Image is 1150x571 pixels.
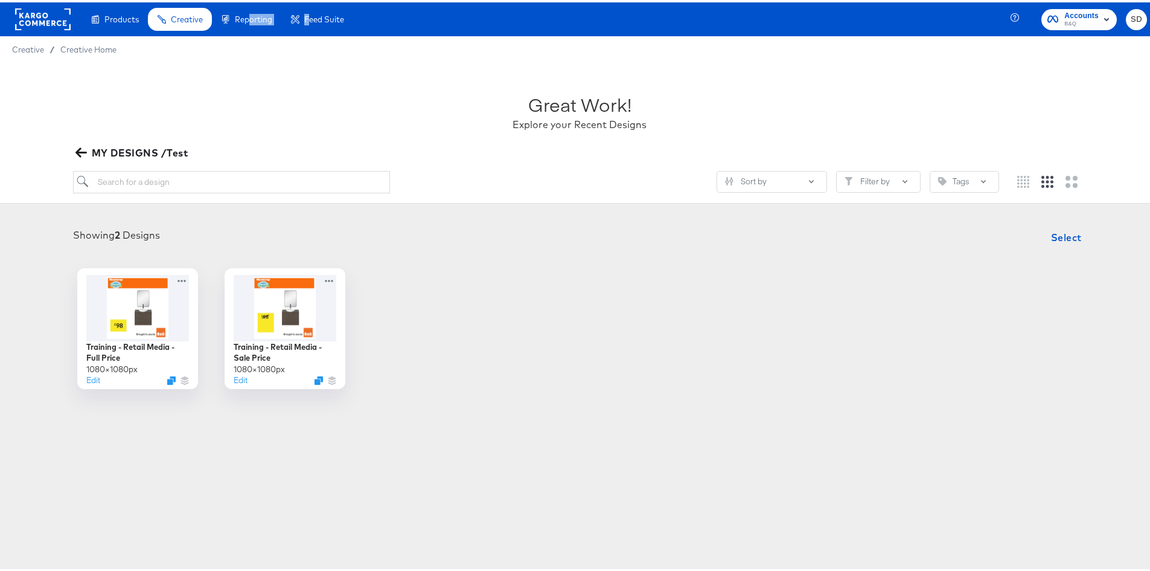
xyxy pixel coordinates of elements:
button: Edit [234,372,248,384]
span: Accounts [1064,7,1099,20]
svg: Small grid [1017,173,1029,185]
button: SD [1126,7,1147,28]
span: Select [1051,227,1082,244]
svg: Filter [845,175,853,183]
button: TagTags [930,169,999,190]
span: / [44,42,60,52]
div: Great Work! [528,89,631,115]
a: Creative Home [60,42,117,52]
span: Creative [171,12,203,22]
div: 1080 × 1080 px [86,361,138,373]
span: Products [104,12,139,22]
div: Showing Designs [73,226,160,240]
span: Feed Suite [304,12,344,22]
button: SlidersSort by [717,169,827,190]
svg: Tag [938,175,947,183]
span: Creative [12,42,44,52]
div: Training - Retail Media - Sale Price [234,339,336,361]
span: B&Q [1064,17,1099,27]
strong: 2 [115,227,120,239]
svg: Duplicate [167,374,176,382]
button: FilterFilter by [836,169,921,190]
div: Training - Retail Media - Sale Price1080×1080pxEditDuplicate [225,266,345,387]
input: Search for a design [73,169,391,191]
svg: Duplicate [315,374,323,382]
div: Training - Retail Media - Full Price1080×1080pxEditDuplicate [77,266,198,387]
span: MY DESIGNS /Test [78,142,188,159]
svg: Sliders [725,175,733,183]
div: 1080 × 1080 px [234,361,285,373]
button: AccountsB&Q [1041,7,1117,28]
button: Select [1046,223,1087,247]
span: Reporting [235,12,272,22]
button: Edit [86,372,100,384]
button: MY DESIGNS /Test [73,142,193,159]
svg: Large grid [1065,173,1078,185]
span: SD [1131,10,1142,24]
svg: Medium grid [1041,173,1053,185]
div: Training - Retail Media - Full Price [86,339,189,361]
div: Explore your Recent Designs [513,115,647,129]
